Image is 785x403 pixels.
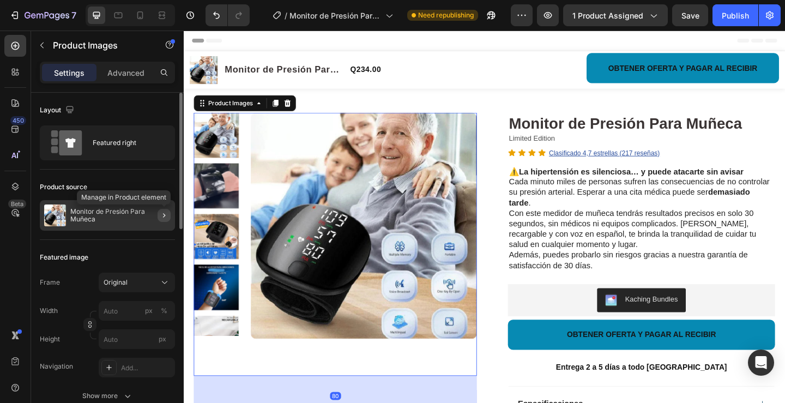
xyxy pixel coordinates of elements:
[480,287,538,298] div: Kaching Bundles
[121,363,172,373] div: Add...
[672,4,708,26] button: Save
[365,149,609,158] strong: La hipertensión es silenciosa… y puede atacarte sin avisar
[82,390,133,401] div: Show more
[40,103,76,118] div: Layout
[40,334,60,344] label: Height
[184,31,785,403] iframe: Design area
[40,252,88,262] div: Featured image
[353,315,643,347] button: <p><span style="font-size:15px;">OBTENER OFERTA Y PAGAR AL RECIBIR</span></p>
[354,159,642,193] p: Cada minuto miles de personas sufren las consecuencias de no controlar su presión arterial. Esper...
[289,10,381,21] span: Monitor de Presión Para Muñeca
[285,10,287,21] span: /
[4,4,81,26] button: 7
[748,350,774,376] div: Open Intercom Messenger
[8,200,26,208] div: Beta
[54,67,84,79] p: Settings
[161,306,167,316] div: %
[353,147,643,263] div: Rich Text Editor. Editing area: main
[25,74,77,84] div: Product Images
[681,11,699,20] span: Save
[353,89,643,113] h1: Monitor de Presión Para Muñeca
[70,208,171,223] p: Monitor de Presión Para Muñeca
[53,39,146,52] p: Product Images
[418,10,474,20] span: Need republishing
[107,67,144,79] p: Advanced
[572,10,643,21] span: 1 product assigned
[99,301,175,321] input: px%
[40,362,73,371] div: Navigation
[462,36,624,45] span: OBTENER OFERTA Y PAGAR AL RECIBIR
[354,239,642,262] p: Además, puedes probarlo sin riesgos gracias a nuestra garantía de satisfacción de 30 días.
[158,304,171,317] button: px
[206,4,250,26] div: Undo/Redo
[159,393,171,402] div: 80
[93,130,159,155] div: Featured right
[397,129,518,137] u: Clasificado 4,7 estrellas (217 reseñas)
[405,362,591,371] strong: Entrega 2 a 5 días a todo [GEOGRAPHIC_DATA]
[354,113,404,122] span: Limited Edition
[354,148,642,160] p: ⚠️
[354,171,616,192] strong: demasiado tarde
[44,204,66,226] img: product feature img
[722,10,749,21] div: Publish
[417,326,579,335] span: OBTENER OFERTA Y PAGAR AL RECIBIR
[458,287,472,300] img: KachingBundles.png
[354,194,642,239] p: Con este medidor de muñeca tendrás resultados precisos en solo 30 segundos, sin médicos ni equipo...
[10,116,26,125] div: 450
[142,304,155,317] button: %
[438,25,648,57] button: <p><span style="font-size:15px;">OBTENER OFERTA Y PAGAR AL RECIBIR</span></p>
[712,4,758,26] button: Publish
[40,182,87,192] div: Product source
[159,335,166,343] span: px
[71,9,76,22] p: 7
[563,4,668,26] button: 1 product assigned
[99,273,175,292] button: Original
[99,329,175,349] input: px
[40,278,60,287] label: Frame
[104,278,128,287] span: Original
[145,306,153,316] div: px
[450,280,546,306] button: Kaching Bundles
[40,306,58,316] label: Width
